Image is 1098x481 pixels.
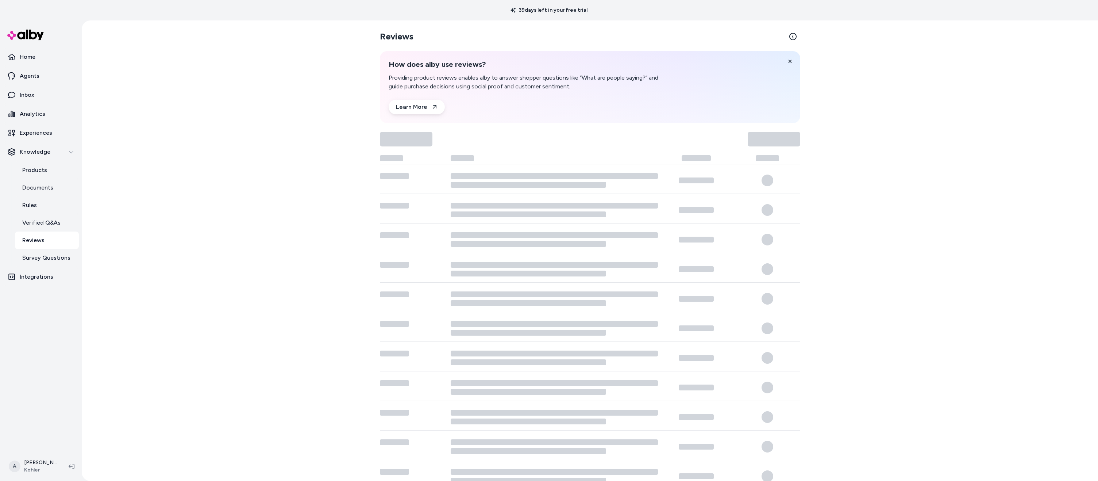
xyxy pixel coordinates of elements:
[24,459,57,466] p: [PERSON_NAME]
[389,73,669,91] p: Providing product reviews enables alby to answer shopper questions like “What are people saying?”...
[24,466,57,474] span: Kohler
[22,183,53,192] p: Documents
[22,201,37,210] p: Rules
[3,124,79,142] a: Experiences
[22,166,47,175] p: Products
[15,214,79,232] a: Verified Q&As
[20,91,34,99] p: Inbox
[389,60,669,69] h2: How does alby use reviews?
[15,196,79,214] a: Rules
[506,7,592,14] p: 39 days left in your free trial
[20,72,39,80] p: Agents
[9,461,20,472] span: A
[3,105,79,123] a: Analytics
[20,53,35,61] p: Home
[15,232,79,249] a: Reviews
[4,455,63,478] button: A[PERSON_NAME]Kohler
[380,31,413,42] h2: Reviews
[22,218,61,227] p: Verified Q&As
[22,236,45,245] p: Reviews
[15,161,79,179] a: Products
[20,110,45,118] p: Analytics
[3,67,79,85] a: Agents
[20,129,52,137] p: Experiences
[22,253,70,262] p: Survey Questions
[20,272,53,281] p: Integrations
[3,143,79,161] button: Knowledge
[7,30,44,40] img: alby Logo
[20,148,50,156] p: Knowledge
[389,100,445,114] a: Learn More
[3,48,79,66] a: Home
[3,268,79,286] a: Integrations
[15,249,79,267] a: Survey Questions
[15,179,79,196] a: Documents
[3,86,79,104] a: Inbox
